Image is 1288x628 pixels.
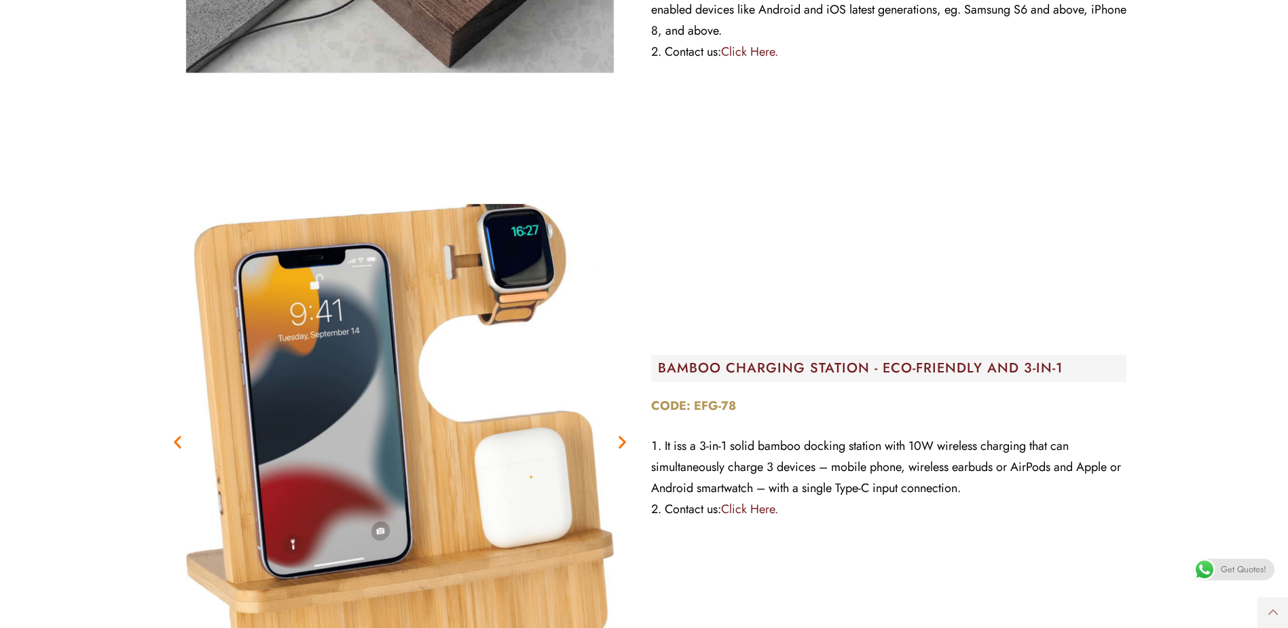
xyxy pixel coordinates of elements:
[1221,559,1266,580] span: Get Quotes!
[169,433,186,450] div: Previous slide
[614,433,631,450] div: Next slide
[651,499,1126,520] li: Contact us:
[721,43,778,60] a: Click Here.
[651,436,1126,499] li: It iss a 3-in-1 solid bamboo docking station with 10W wireless charging that can simultaneously c...
[651,41,1126,63] li: Contact us:
[658,362,1126,375] h2: BAMBOO CHARGING STATION - ECO-FRIENDLY AND 3-IN-1
[721,500,778,518] a: Click Here.
[651,397,736,415] strong: CODE: EFG-78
